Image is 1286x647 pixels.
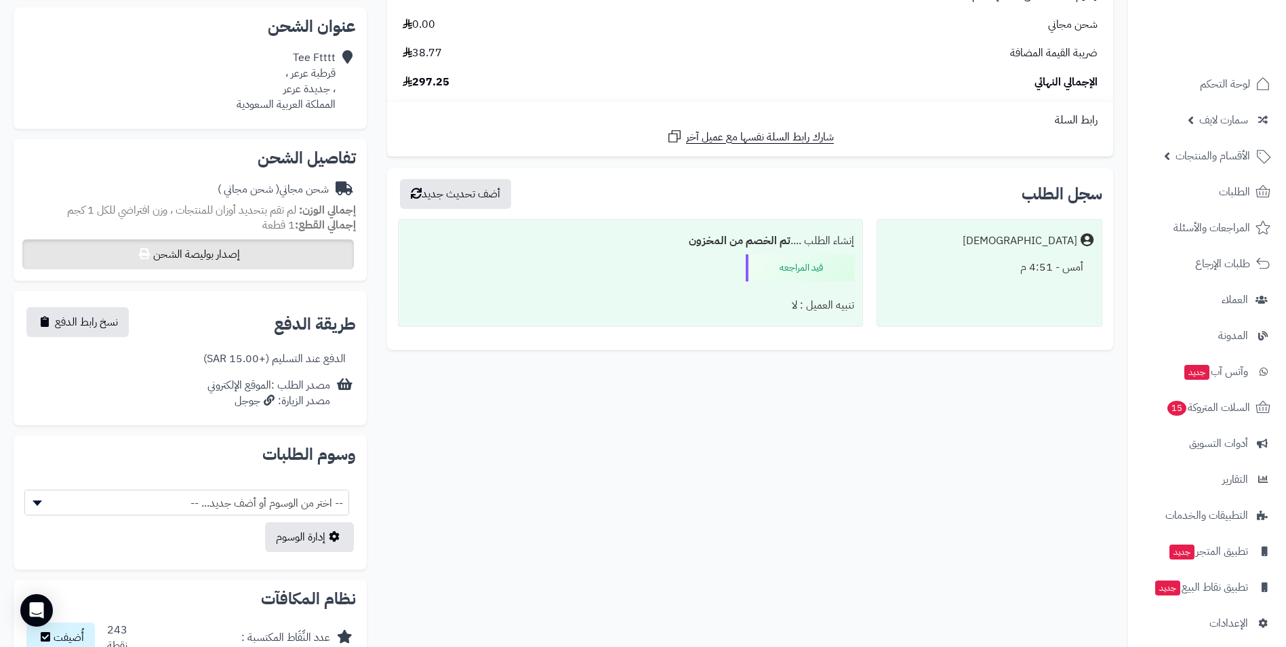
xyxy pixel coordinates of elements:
span: نسخ رابط الدفع [55,314,118,330]
span: المراجعات والأسئلة [1173,218,1250,237]
h2: عنوان الشحن [24,18,356,35]
span: 0.00 [403,17,435,33]
div: تنبيه العميل : لا [407,292,854,319]
div: Tee Ftttt قرطبة عرعر ، ، جديدة عرعر المملكة العربية السعودية [237,50,336,112]
span: الطلبات [1219,182,1250,201]
div: مصدر الزيارة: جوجل [207,393,330,409]
a: التقارير [1136,463,1278,496]
div: أمس - 4:51 م [885,254,1093,281]
button: نسخ رابط الدفع [26,307,129,337]
a: إدارة الوسوم [265,522,354,552]
a: الإعدادات [1136,607,1278,640]
span: المدونة [1218,326,1248,345]
div: قيد المراجعه [746,254,854,281]
a: التطبيقات والخدمات [1136,499,1278,532]
span: ( شحن مجاني ) [218,181,279,197]
a: شارك رابط السلة نفسها مع عميل آخر [666,128,834,145]
a: تطبيق نقاط البيعجديد [1136,571,1278,604]
a: المراجعات والأسئلة [1136,212,1278,244]
b: تم الخصم من المخزون [689,233,790,249]
span: التقارير [1222,470,1248,489]
div: شحن مجاني [218,182,329,197]
span: -- اختر من الوسوم أو أضف جديد... -- [25,490,348,516]
span: أدوات التسويق [1189,434,1248,453]
a: المدونة [1136,319,1278,352]
h2: تفاصيل الشحن [24,150,356,166]
span: جديد [1169,545,1194,560]
span: لم تقم بتحديد أوزان للمنتجات ، وزن افتراضي للكل 1 كجم [67,202,296,218]
h2: طريقة الدفع [274,316,356,332]
span: شارك رابط السلة نفسها مع عميل آخر [686,130,834,145]
span: الإعدادات [1209,614,1248,633]
div: Open Intercom Messenger [20,594,53,627]
span: تطبيق نقاط البيع [1154,578,1248,597]
div: إنشاء الطلب .... [407,228,854,254]
span: الأقسام والمنتجات [1176,146,1250,165]
strong: إجمالي القطع: [295,217,356,233]
span: جديد [1184,365,1209,380]
span: 15 [1167,401,1186,416]
a: لوحة التحكم [1136,68,1278,100]
span: العملاء [1222,290,1248,309]
a: السلات المتروكة15 [1136,391,1278,424]
div: [DEMOGRAPHIC_DATA] [963,233,1077,249]
span: 297.25 [403,75,449,90]
span: الإجمالي النهائي [1034,75,1098,90]
span: تطبيق المتجر [1168,542,1248,561]
button: أضف تحديث جديد [400,179,511,209]
div: مصدر الطلب :الموقع الإلكتروني [207,378,330,409]
span: 38.77 [403,45,442,61]
span: التطبيقات والخدمات [1165,506,1248,525]
div: رابط السلة [393,113,1108,128]
a: تطبيق المتجرجديد [1136,535,1278,568]
span: سمارت لايف [1199,111,1248,130]
h2: وسوم الطلبات [24,446,356,463]
button: إصدار بوليصة الشحن [22,239,354,269]
a: الطلبات [1136,176,1278,208]
h3: سجل الطلب [1022,186,1102,202]
span: جديد [1155,581,1180,595]
a: وآتس آبجديد [1136,355,1278,388]
small: 1 قطعة [262,217,356,233]
span: السلات المتروكة [1166,398,1250,417]
strong: إجمالي الوزن: [299,202,356,218]
span: شحن مجاني [1048,17,1098,33]
img: logo-2.png [1194,37,1273,65]
span: ضريبة القيمة المضافة [1010,45,1098,61]
span: وآتس آب [1183,362,1248,381]
span: لوحة التحكم [1200,75,1250,94]
h2: نظام المكافآت [24,591,356,607]
span: طلبات الإرجاع [1195,254,1250,273]
div: عدد النِّقَاط المكتسبة : [241,630,330,646]
a: طلبات الإرجاع [1136,248,1278,280]
a: أدوات التسويق [1136,427,1278,460]
div: الدفع عند التسليم (+15.00 SAR) [203,351,346,367]
span: -- اختر من الوسوم أو أضف جديد... -- [24,490,349,515]
a: العملاء [1136,283,1278,316]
